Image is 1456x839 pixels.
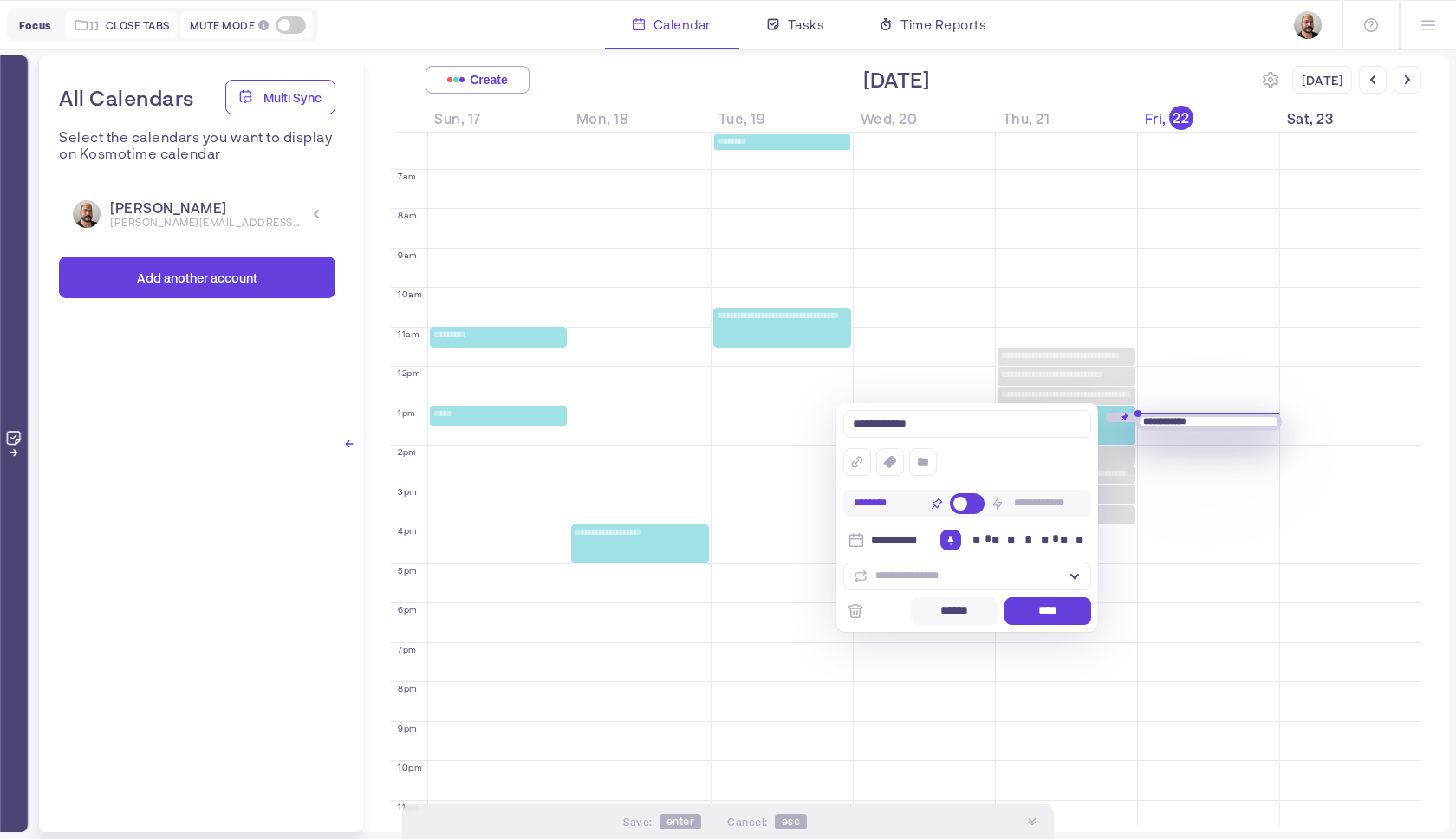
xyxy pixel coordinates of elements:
[398,172,417,180] div: 7am
[110,199,227,216] span: Aaron Joseph
[900,14,986,35] span: Time Reports
[398,211,418,219] div: 8am
[1292,66,1352,94] div: [DATE]
[59,85,194,110] p: All Calendars
[434,110,481,127] span: Sun, 17
[225,80,335,114] button: Multi Sync
[1287,110,1334,127] span: Sat, 23
[398,526,418,535] div: 4pm
[653,14,712,35] span: Calendar
[398,408,416,417] div: 1pm
[263,90,322,105] span: Multi Sync
[1169,106,1193,130] div: 22
[1294,11,1322,39] img: ACg8ocLaNSsRBTkTWl7DOQtFkHZWzdOm6Cmdc7EtbQlgvx5c6EUxt1q_ng=s96-c
[852,1,1014,49] a: Time Reports
[398,763,422,771] div: 10pm
[863,67,929,94] div: [DATE]
[110,216,301,229] span: aaron@identafire.com
[19,19,51,31] span: Focus
[1145,106,1193,130] span: Fri,
[623,816,653,828] span: Save :
[398,605,418,614] div: 6pm
[59,257,335,298] button: Add another account
[398,329,419,338] div: 11am
[1003,110,1050,127] span: Thu, 21
[106,18,170,32] span: Close tabs
[727,816,768,828] span: Cancel :
[398,250,418,259] div: 9am
[605,1,739,49] a: Calendar
[470,73,508,87] span: Create
[73,200,101,228] img: ACg8ocLaNSsRBTkTWl7DOQtFkHZWzdOm6Cmdc7EtbQlgvx5c6EUxt1q_ng=s96-c
[788,14,825,35] span: Tasks
[398,566,418,575] div: 5pm
[660,814,702,829] span: Enter
[718,110,766,127] span: Tue, 19
[398,803,419,811] div: 11pm
[398,684,418,693] div: 8pm
[59,128,335,161] p: Select the calendars you want to display on Kosmotime calendar
[775,814,808,829] span: esc
[576,110,629,127] span: Mon, 18
[137,270,257,285] span: Add another account
[398,487,418,496] div: 3pm
[739,1,853,49] a: Tasks
[398,724,418,732] div: 9pm
[398,447,417,456] div: 2pm
[861,110,918,127] span: Wed, 20
[426,66,530,94] button: Create
[398,368,420,377] div: 12pm
[398,289,422,298] div: 10am
[398,645,417,654] div: 7pm
[190,18,256,32] span: Mute Mode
